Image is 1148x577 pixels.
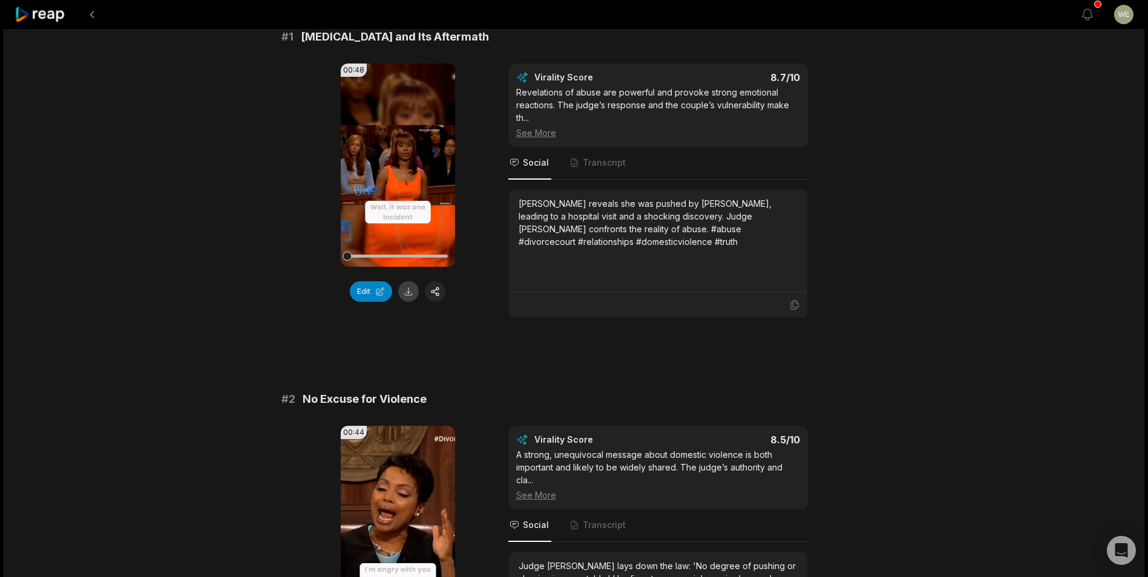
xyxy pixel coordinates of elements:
[583,519,626,531] span: Transcript
[303,391,427,408] span: No Excuse for Violence
[508,147,808,180] nav: Tabs
[281,28,294,45] span: # 1
[670,434,800,446] div: 8.5 /10
[523,157,549,169] span: Social
[523,519,549,531] span: Social
[516,489,800,501] div: See More
[534,71,664,83] div: Virality Score
[516,448,800,501] div: A strong, unequivocal message about domestic violence is both important and likely to be widely s...
[583,157,626,169] span: Transcript
[281,391,295,408] span: # 2
[1107,536,1136,565] div: Open Intercom Messenger
[350,281,392,302] button: Edit
[534,434,664,446] div: Virality Score
[516,86,800,139] div: Revelations of abuse are powerful and provoke strong emotional reactions. The judge’s response an...
[301,28,489,45] span: [MEDICAL_DATA] and Its Aftermath
[341,64,455,267] video: Your browser does not support mp4 format.
[670,71,800,83] div: 8.7 /10
[508,509,808,542] nav: Tabs
[519,197,798,248] div: [PERSON_NAME] reveals she was pushed by [PERSON_NAME], leading to a hospital visit and a shocking...
[516,126,800,139] div: See More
